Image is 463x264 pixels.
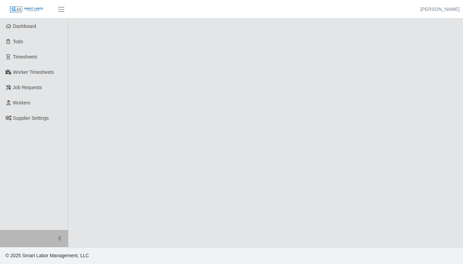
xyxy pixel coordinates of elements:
span: Supplier Settings [13,115,49,121]
a: [PERSON_NAME] [420,6,460,13]
img: SLM Logo [10,6,44,13]
span: Todo [13,39,23,44]
span: Job Requests [13,85,42,90]
span: Timesheets [13,54,37,60]
span: Dashboard [13,23,36,29]
span: Workers [13,100,31,105]
span: © 2025 Smart Labor Management, LLC [5,253,89,258]
span: Worker Timesheets [13,69,54,75]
